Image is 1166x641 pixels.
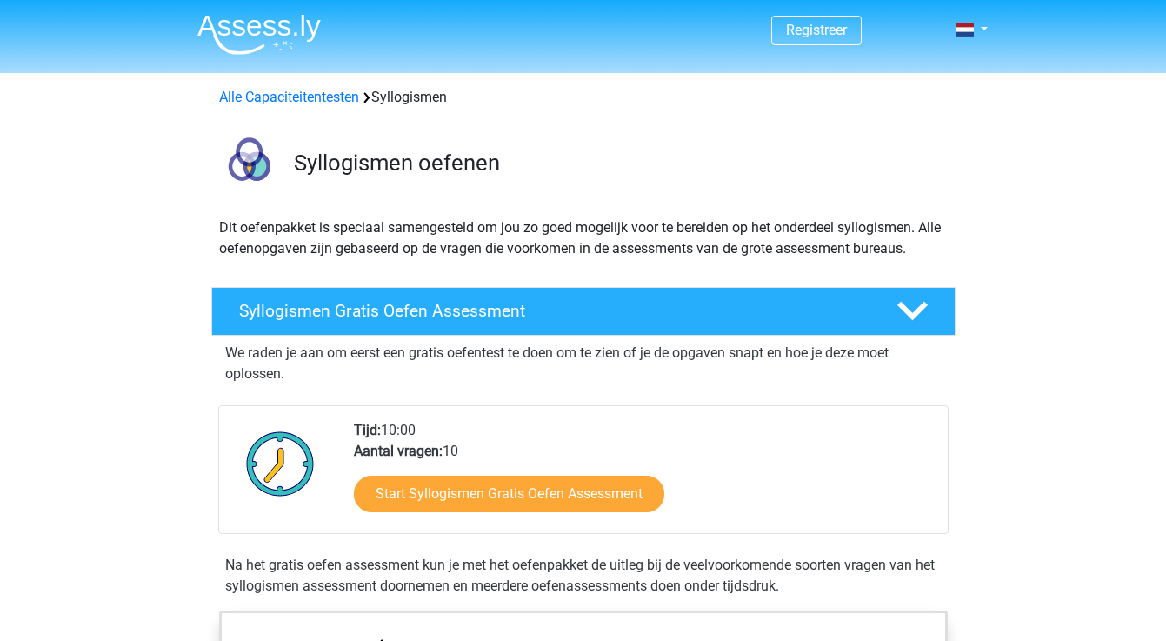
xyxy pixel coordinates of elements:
[212,87,955,108] div: Syllogismen
[218,555,949,597] div: Na het gratis oefen assessment kun je met het oefenpakket de uitleg bij de veelvoorkomende soorte...
[341,420,947,533] div: 10:00 10
[219,217,948,259] p: Dit oefenpakket is speciaal samengesteld om jou zo goed mogelijk voor te bereiden op het onderdee...
[225,343,942,384] p: We raden je aan om eerst een gratis oefentest te doen om te zien of je de opgaven snapt en hoe je...
[237,420,324,507] img: Klok
[212,129,286,203] img: syllogismen
[294,150,942,177] h3: Syllogismen oefenen
[354,422,381,438] b: Tijd:
[354,476,664,512] a: Start Syllogismen Gratis Oefen Assessment
[239,301,869,321] h4: Syllogismen Gratis Oefen Assessment
[204,287,963,336] a: Syllogismen Gratis Oefen Assessment
[354,443,443,459] b: Aantal vragen:
[197,14,321,55] img: Assessly
[786,22,847,38] a: Registreer
[219,89,359,105] a: Alle Capaciteitentesten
